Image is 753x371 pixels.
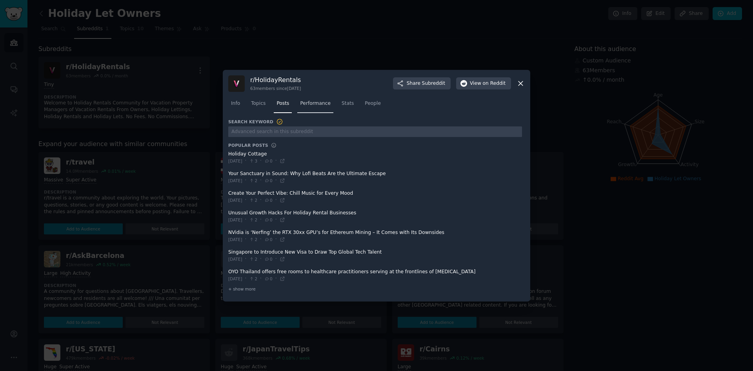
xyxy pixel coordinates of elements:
span: 0 [264,276,273,281]
span: [DATE] [228,237,242,242]
span: [DATE] [228,178,242,183]
a: Stats [339,97,356,113]
span: 0 [264,217,273,223]
span: 2 [249,276,257,281]
span: People [365,100,381,107]
div: 63 members since [DATE] [250,86,301,91]
span: · [275,157,277,164]
span: · [260,256,262,263]
span: · [275,177,277,184]
span: 2 [249,217,257,223]
button: Viewon Reddit [456,77,511,90]
a: Info [228,97,243,113]
span: 2 [249,197,257,203]
span: 0 [264,158,273,164]
span: 3 [249,158,257,164]
span: 2 [249,178,257,183]
span: · [275,275,277,282]
span: on Reddit [483,80,506,87]
span: · [260,236,262,243]
span: · [245,256,247,263]
span: Info [231,100,240,107]
span: [DATE] [228,158,242,164]
input: Advanced search in this subreddit [228,126,522,137]
span: 2 [249,256,257,262]
span: · [275,256,277,263]
span: Topics [251,100,266,107]
span: · [260,216,262,223]
span: · [260,197,262,204]
a: People [362,97,384,113]
span: + show more [228,286,256,292]
span: 0 [264,178,273,183]
span: · [260,177,262,184]
span: · [245,236,247,243]
a: Performance [297,97,333,113]
span: Share [407,80,445,87]
h3: Popular Posts [228,143,268,148]
span: [DATE] [228,276,242,281]
button: ShareSubreddit [393,77,451,90]
span: Posts [276,100,289,107]
span: 0 [264,197,273,203]
span: · [245,157,247,164]
a: Posts [274,97,292,113]
span: · [245,197,247,204]
span: [DATE] [228,256,242,262]
span: 0 [264,256,273,262]
img: HolidayRentals [228,75,245,92]
h3: Search Keyword [228,118,283,125]
a: Topics [248,97,268,113]
span: · [275,216,277,223]
span: · [260,275,262,282]
span: · [245,177,247,184]
span: · [275,197,277,204]
span: View [470,80,506,87]
span: 2 [249,237,257,242]
span: Performance [300,100,331,107]
span: [DATE] [228,197,242,203]
span: Stats [342,100,354,107]
h3: r/ HolidayRentals [250,76,301,84]
span: · [245,216,247,223]
span: · [275,236,277,243]
span: [DATE] [228,217,242,223]
span: · [260,157,262,164]
span: Subreddit [422,80,445,87]
span: 0 [264,237,273,242]
span: · [245,275,247,282]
